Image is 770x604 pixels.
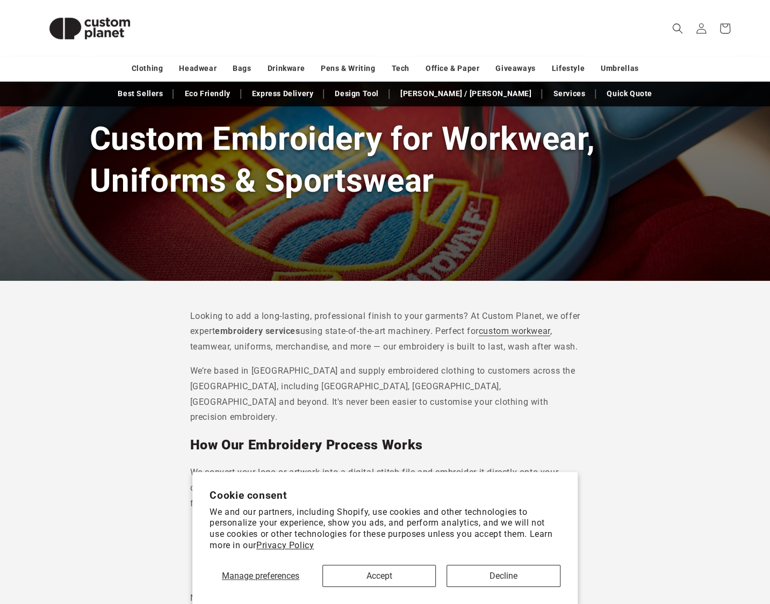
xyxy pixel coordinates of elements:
[190,436,580,454] h2: How Our Embroidery Process Works
[190,465,580,511] p: We convert your logo or artwork into a digital stitch file and embroider it directly onto your ch...
[495,59,535,78] a: Giveaways
[190,363,580,425] p: We’re based in [GEOGRAPHIC_DATA] and supply embroidered clothing to customers across the [GEOGRAP...
[190,309,580,355] p: Looking to add a long-lasting, professional finish to your garments? At Custom Planet, we offer e...
[601,84,658,103] a: Quick Quote
[447,565,560,587] button: Decline
[591,488,770,604] iframe: Chat Widget
[179,59,217,78] a: Headwear
[222,571,299,581] span: Manage preferences
[210,565,312,587] button: Manage preferences
[479,326,550,336] a: custom workwear
[329,84,384,103] a: Design Tool
[36,4,143,53] img: Custom Planet
[391,59,409,78] a: Tech
[552,59,585,78] a: Lifestyle
[268,59,305,78] a: Drinkware
[666,17,689,40] summary: Search
[601,59,638,78] a: Umbrellas
[179,84,235,103] a: Eco Friendly
[210,489,560,501] h2: Cookie consent
[210,507,560,551] p: We and our partners, including Shopify, use cookies and other technologies to personalize your ex...
[395,84,537,103] a: [PERSON_NAME] / [PERSON_NAME]
[233,59,251,78] a: Bags
[256,540,314,550] a: Privacy Policy
[215,326,300,336] strong: embroidery services
[247,84,319,103] a: Express Delivery
[112,84,168,103] a: Best Sellers
[132,59,163,78] a: Clothing
[426,59,479,78] a: Office & Paper
[322,565,436,587] button: Accept
[321,59,375,78] a: Pens & Writing
[90,118,681,201] h1: Custom Embroidery for Workwear, Uniforms & Sportswear
[548,84,591,103] a: Services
